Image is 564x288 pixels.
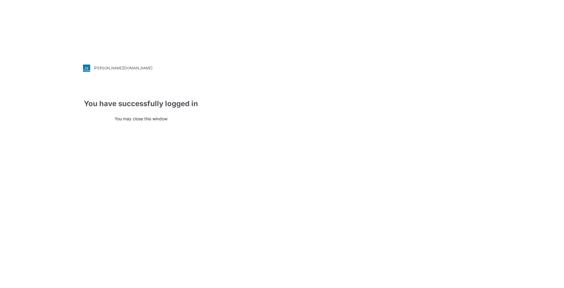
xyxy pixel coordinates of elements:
img: browzwear-logo.e42bd6dac1945053ebaf764b6aa21510.svg [473,15,549,26]
p: You may close this window [83,116,199,122]
a: [PERSON_NAME][DOMAIN_NAME] [83,65,199,72]
div: You have successfully logged in [83,98,199,109]
img: stylezone-logo.562084cfcfab977791bfbf7441f1a819.svg [83,65,90,72]
div: [PERSON_NAME][DOMAIN_NAME] [94,66,152,70]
